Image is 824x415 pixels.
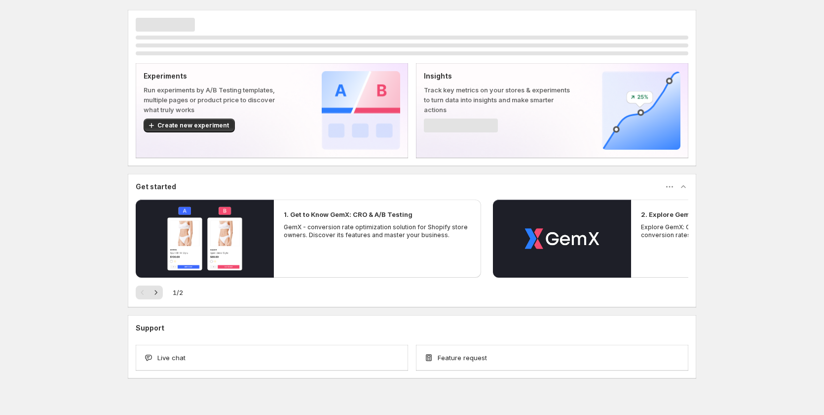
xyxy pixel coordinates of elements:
h3: Get started [136,182,176,192]
h2: 1. Get to Know GemX: CRO & A/B Testing [284,209,412,219]
p: Insights [424,71,570,81]
button: Phát video [136,200,274,278]
img: Experiments [322,71,400,150]
p: Track key metrics on your stores & experiments to turn data into insights and make smarter actions [424,85,570,115]
p: Run experiments by A/B Testing templates, multiple pages or product price to discover what truly ... [144,85,290,115]
span: 1 / 2 [173,288,183,297]
span: Live chat [157,353,186,363]
p: Experiments [144,71,290,81]
p: GemX - conversion rate optimization solution for Shopify store owners. Discover its features and ... [284,223,471,239]
img: Insights [602,71,680,150]
span: Feature request [438,353,487,363]
span: Create new experiment [157,122,229,129]
h2: 2. Explore GemX: CRO & A/B Testing Use Cases [641,209,794,219]
button: Create new experiment [144,119,235,132]
button: Tiếp [149,286,163,299]
button: Phát video [493,200,631,278]
nav: Phân trang [136,286,163,299]
h3: Support [136,323,164,333]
